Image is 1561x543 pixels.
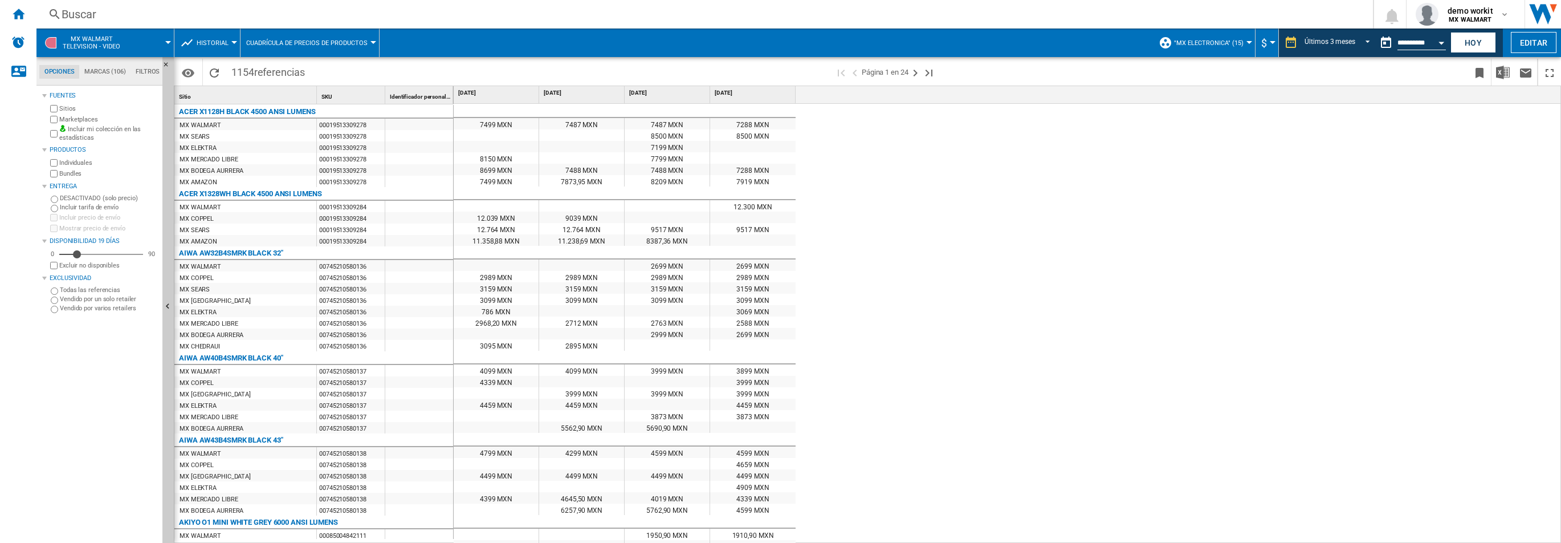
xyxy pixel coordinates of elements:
[59,115,158,124] label: Marketplaces
[180,460,214,471] div: MX COPPEL
[59,125,158,143] label: Incluir mi colección en las estadísticas
[454,339,539,351] div: 3095 MXN
[180,131,210,143] div: MX SEARS
[1511,32,1556,53] button: Editar
[317,470,385,481] div: 00745210580138
[317,376,385,388] div: 00745210580137
[180,202,221,213] div: MX WALMART
[180,177,217,188] div: MX AMAZON
[715,89,793,97] span: [DATE]
[177,86,316,104] div: Sort None
[539,317,624,328] div: 2712 MXN
[710,271,796,282] div: 2989 MXN
[710,317,796,328] div: 2588 MXN
[180,120,221,131] div: MX WALMART
[544,89,622,97] span: [DATE]
[180,400,217,412] div: MX ELEKTRA
[59,169,158,178] label: Bundles
[180,295,251,307] div: MX [GEOGRAPHIC_DATA]
[710,294,796,305] div: 3099 MXN
[60,203,158,212] label: Incluir tarifa de envío
[625,175,710,187] div: 8209 MXN
[625,294,710,305] div: 3099 MXN
[51,205,58,212] input: Incluir tarifa de envío
[317,224,385,235] div: 00019513309284
[1431,31,1452,51] button: Open calendar
[51,297,58,304] input: Vendido por un solo retailer
[710,410,796,422] div: 3873 MXN
[179,94,191,100] span: Sitio
[317,399,385,411] div: 00745210580137
[710,387,796,399] div: 3999 MXN
[710,492,796,504] div: 4339 MXN
[625,410,710,422] div: 3873 MXN
[203,59,226,86] button: Recargar
[454,282,539,294] div: 3159 MXN
[625,118,710,129] div: 7487 MXN
[456,86,539,100] div: [DATE]
[180,29,234,57] div: Historial
[51,306,58,313] input: Vendido por varios retailers
[454,399,539,410] div: 4459 MXN
[710,504,796,515] div: 4599 MXN
[63,29,132,57] button: MX WALMARTTelevision - video
[625,328,710,339] div: 2999 MXN
[317,260,385,271] div: 00745210580136
[710,175,796,187] div: 7919 MXN
[710,364,796,376] div: 3899 MXN
[1305,38,1355,46] div: Últimos 3 meses
[62,6,1343,22] div: Buscar
[319,86,385,104] div: SKU Sort None
[539,504,624,515] div: 6257,90 MXN
[539,364,624,376] div: 4099 MXN
[180,273,214,284] div: MX COPPEL
[1416,3,1438,26] img: profile.jpg
[50,170,58,177] input: Bundles
[710,129,796,141] div: 8500 MXN
[454,152,539,164] div: 8150 MXN
[180,494,238,505] div: MX MERCADO LIBRE
[180,154,238,165] div: MX MERCADO LIBRE
[48,250,57,258] div: 0
[1514,59,1537,86] button: Enviar este reporte por correo electrónico
[50,159,58,167] input: Individuales
[319,86,385,104] div: Sort None
[317,306,385,317] div: 00745210580136
[454,271,539,282] div: 2989 MXN
[1303,34,1375,52] md-select: REPORTS.WIZARD.STEPS.REPORT.STEPS.REPORT_OPTIONS.PERIOD: Últimos 3 meses
[50,237,158,246] div: Disponibilidad 19 Días
[1491,59,1514,86] button: Descargar en Excel
[317,153,385,164] div: 00019513309278
[317,365,385,376] div: 00745210580137
[50,116,58,123] input: Marketplaces
[710,282,796,294] div: 3159 MXN
[180,505,243,517] div: MX BODEGA AURRERA
[197,39,229,47] span: Historial
[180,307,217,318] div: MX ELEKTRA
[710,481,796,492] div: 4909 MXN
[180,236,217,248] div: MX AMAZON
[317,119,385,130] div: 00019513309278
[454,447,539,458] div: 4799 MXN
[180,483,217,494] div: MX ELEKTRA
[60,194,158,202] label: DESACTIVADO (solo precio)
[454,469,539,481] div: 4499 MXN
[539,118,624,129] div: 7487 MXN
[712,86,796,100] div: [DATE]
[710,458,796,469] div: 4659 MXN
[539,469,624,481] div: 4499 MXN
[710,399,796,410] div: 4459 MXN
[625,317,710,328] div: 2763 MXN
[317,529,385,541] div: 00085004842111
[454,364,539,376] div: 4099 MXN
[317,130,385,141] div: 00019513309278
[317,176,385,187] div: 00019513309278
[177,62,199,83] button: Opciones
[710,529,796,540] div: 1910,90 MXN
[246,29,373,57] button: Cuadrícula de precios de productos
[50,214,58,221] input: Incluir precio de envío
[162,57,176,78] button: Ocultar
[710,328,796,339] div: 2699 MXN
[625,447,710,458] div: 4599 MXN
